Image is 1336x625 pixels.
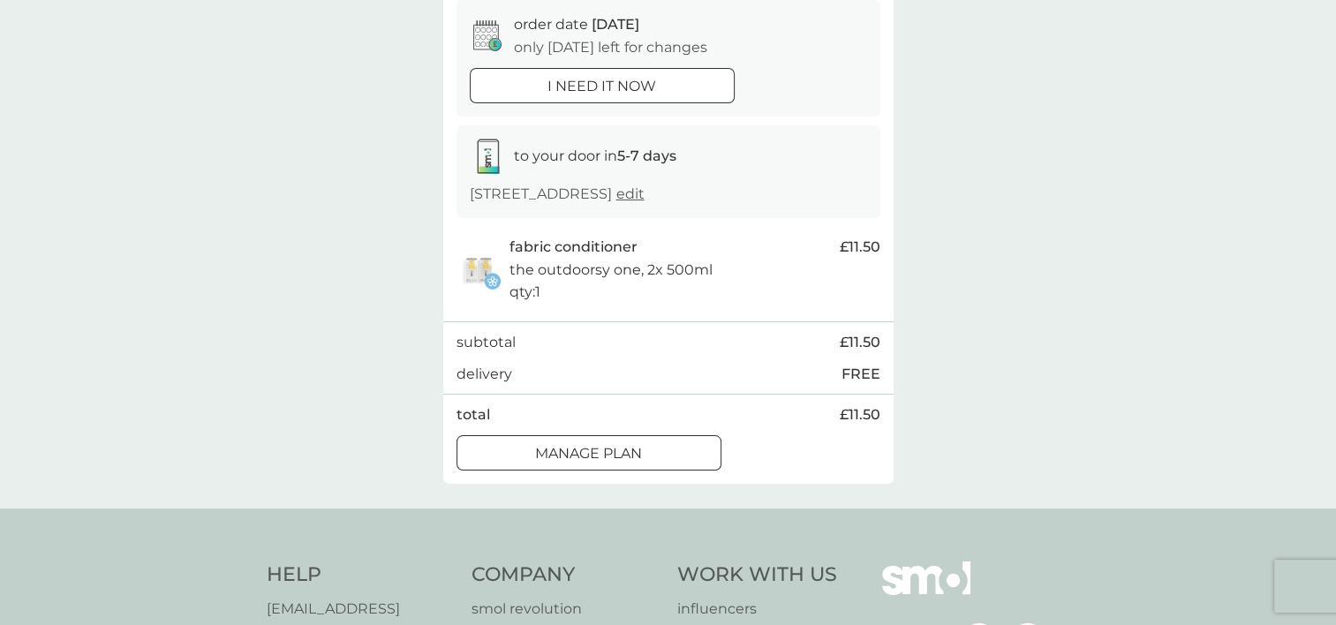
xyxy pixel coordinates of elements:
[509,236,638,259] p: fabric conditioner
[616,185,645,202] a: edit
[457,363,512,386] p: delivery
[509,281,540,304] p: qty : 1
[514,13,639,36] p: order date
[457,331,516,354] p: subtotal
[592,16,639,33] span: [DATE]
[470,183,645,206] p: [STREET_ADDRESS]
[472,561,660,589] h4: Company
[882,561,970,621] img: smol
[677,561,837,589] h4: Work With Us
[840,236,880,259] span: £11.50
[457,435,721,471] button: Manage plan
[535,442,642,465] p: Manage plan
[514,147,676,164] span: to your door in
[509,259,713,282] p: the outdoorsy one, 2x 500ml
[617,147,676,164] strong: 5-7 days
[842,363,880,386] p: FREE
[457,403,490,426] p: total
[514,36,707,59] p: only [DATE] left for changes
[472,598,660,621] a: smol revolution
[547,75,656,98] p: i need it now
[267,561,455,589] h4: Help
[470,68,735,103] button: i need it now
[677,598,837,621] a: influencers
[840,403,880,426] span: £11.50
[840,331,880,354] span: £11.50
